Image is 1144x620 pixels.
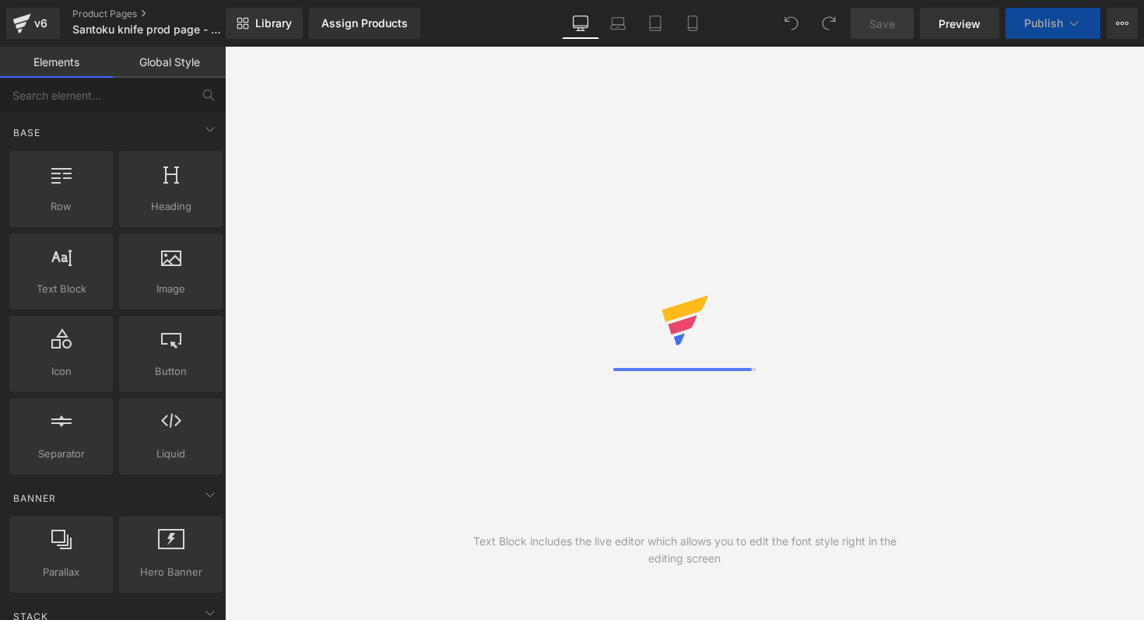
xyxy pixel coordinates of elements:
span: Preview [939,16,981,32]
button: Redo [813,8,844,39]
a: Tablet [637,8,674,39]
a: Preview [920,8,999,39]
button: Undo [776,8,807,39]
a: New Library [226,8,303,39]
span: Liquid [124,446,218,462]
span: Text Block [14,281,108,297]
span: Hero Banner [124,564,218,580]
span: Base [12,125,42,140]
span: Santoku knife prod page - english + Reviews [72,23,222,36]
span: Row [14,198,108,215]
a: Global Style [113,47,226,78]
span: Heading [124,198,218,215]
span: Image [124,281,218,297]
a: v6 [6,8,60,39]
span: Separator [14,446,108,462]
button: More [1107,8,1138,39]
button: Publish [1005,8,1100,39]
span: Publish [1024,17,1063,30]
div: v6 [31,13,51,33]
a: Product Pages [72,8,251,20]
a: Desktop [562,8,599,39]
span: Parallax [14,564,108,580]
span: Library [255,16,292,30]
span: Banner [12,491,58,506]
span: Button [124,363,218,380]
div: Assign Products [321,17,408,30]
span: Save [869,16,895,32]
a: Laptop [599,8,637,39]
span: Icon [14,363,108,380]
a: Mobile [674,8,711,39]
div: Text Block includes the live editor which allows you to edit the font style right in the editing ... [454,533,914,567]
